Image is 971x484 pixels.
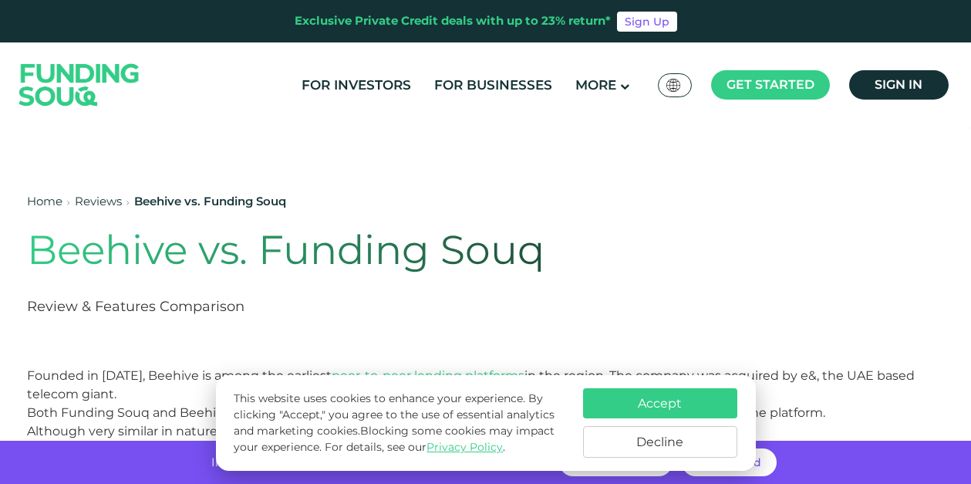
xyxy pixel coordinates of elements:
span: Both Funding Souq and Beehive operate a crowdfunded model, connecting investors to established SM... [27,405,825,438]
a: Home [27,194,62,208]
img: SA Flag [666,79,680,92]
p: This website uses cookies to enhance your experience. By clicking "Accept," you agree to the use ... [234,391,567,455]
a: Sign Up [617,12,677,32]
a: peer-to-peer lending platforms [332,368,524,383]
span: Invest with no hidden fees and get returns of up to [211,455,502,469]
h2: Review & Features Comparison [27,297,774,316]
span: Founded in [DATE], Beehive is among the earliest in the region. The company was acquired by e&, t... [27,368,915,401]
div: Exclusive Private Credit deals with up to 23% return* [295,12,611,30]
a: Privacy Policy [426,440,503,454]
span: For details, see our . [325,440,505,454]
a: For Investors [298,73,415,98]
span: More [575,77,616,93]
div: Beehive vs. Funding Souq [134,193,286,211]
a: Reviews [75,194,122,208]
button: Accept [583,388,737,418]
a: Sign in [849,70,949,100]
span: Sign in [875,77,922,92]
h1: Beehive vs. Funding Souq [27,226,774,274]
span: Get started [727,77,814,92]
img: Logo [4,46,155,124]
button: Decline [583,426,737,458]
a: For Businesses [430,73,556,98]
span: Blocking some cookies may impact your experience. [234,424,555,454]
